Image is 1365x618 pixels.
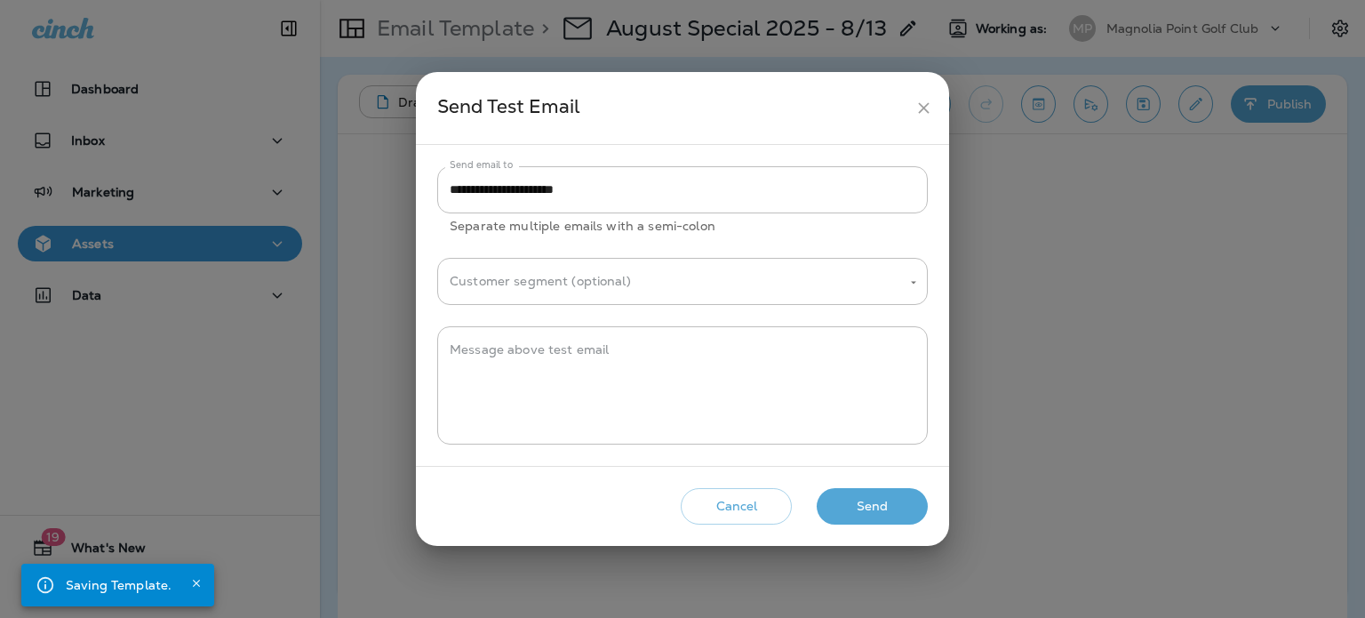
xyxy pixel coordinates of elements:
button: Close [186,573,207,594]
div: Send Test Email [437,92,907,124]
div: Saving Template. [66,569,172,601]
button: Open [906,275,922,291]
label: Send email to [450,158,513,172]
button: close [907,92,940,124]
p: Separate multiple emails with a semi-colon [450,216,915,237]
button: Cancel [681,488,792,525]
button: Send [817,488,928,525]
